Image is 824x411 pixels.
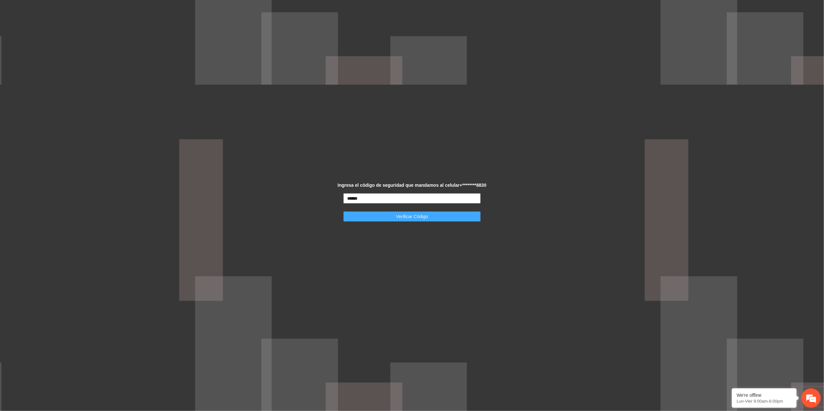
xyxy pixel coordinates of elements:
[396,213,428,220] span: Verificar Código
[106,3,122,19] div: Minimizar ventana de chat en vivo
[96,199,117,208] em: Enviar
[34,33,109,41] div: Dejar un mensaje
[12,86,114,152] span: Estamos sin conexión. Déjenos un mensaje.
[337,183,486,188] strong: Ingresa el código de seguridad que mandamos al celular +********8830
[737,399,792,404] p: Lun-Vier 9:00am-6:00pm
[737,393,792,398] div: We're offline
[3,176,123,199] textarea: Escriba su mensaje aquí y haga clic en “Enviar”
[343,211,481,222] button: Verificar Código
